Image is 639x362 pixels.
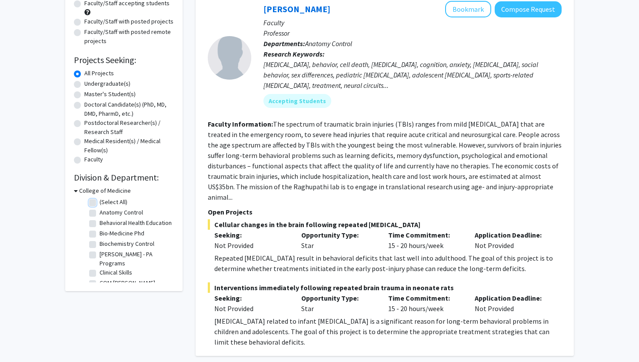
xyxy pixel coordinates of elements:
[100,208,143,217] label: Anatomy Control
[84,118,174,137] label: Postdoctoral Researcher(s) / Research Staff
[214,253,562,274] p: Repeated [MEDICAL_DATA] result in behavioral deficits that last well into adulthood. The goal of ...
[84,155,103,164] label: Faculty
[84,90,136,99] label: Master's Student(s)
[263,3,330,14] a: [PERSON_NAME]
[295,293,382,314] div: Star
[84,79,130,88] label: Undergraduate(s)
[388,230,462,240] p: Time Commitment:
[208,207,562,217] p: Open Projects
[382,293,469,314] div: 15 - 20 hours/week
[382,230,469,251] div: 15 - 20 hours/week
[7,323,37,355] iframe: Chat
[208,120,562,201] fg-read-more: The spectrum of traumatic brain injuries (TBIs) ranges from mild [MEDICAL_DATA] that are treated ...
[263,94,331,108] mat-chip: Accepting Students
[214,303,288,314] div: Not Provided
[388,293,462,303] p: Time Commitment:
[208,219,562,230] span: Cellular changes in the brain following repeated [MEDICAL_DATA]
[301,230,375,240] p: Opportunity Type:
[263,39,305,48] b: Departments:
[263,50,325,58] b: Research Keywords:
[100,278,172,297] label: COM [PERSON_NAME] - Administration
[495,1,562,17] button: Compose Request to Ramesh Raghupathi
[84,137,174,155] label: Medical Resident(s) / Medical Fellow(s)
[74,55,174,65] h2: Projects Seeking:
[214,293,288,303] p: Seeking:
[214,240,288,251] div: Not Provided
[74,172,174,183] h2: Division & Department:
[100,229,144,238] label: Bio-Medicine Phd
[84,17,173,26] label: Faculty/Staff with posted projects
[84,69,114,78] label: All Projects
[468,293,555,314] div: Not Provided
[468,230,555,251] div: Not Provided
[301,293,375,303] p: Opportunity Type:
[263,17,562,28] p: Faculty
[208,120,273,128] b: Faculty Information:
[445,1,491,17] button: Add Ramesh Raghupathi to Bookmarks
[79,186,131,195] h3: College of Medicine
[100,239,154,248] label: Biochemistry Control
[100,268,132,277] label: Clinical Skills
[263,59,562,90] div: [MEDICAL_DATA], behavior, cell death, [MEDICAL_DATA], cognition, anxiety, [MEDICAL_DATA], social ...
[305,39,352,48] span: Anatomy Control
[84,27,174,46] label: Faculty/Staff with posted remote projects
[100,198,127,207] label: (Select All)
[214,316,562,347] p: [MEDICAL_DATA] related to infant [MEDICAL_DATA] is a significant reason for long-term behavioral ...
[475,230,549,240] p: Application Deadline:
[84,100,174,118] label: Doctoral Candidate(s) (PhD, MD, DMD, PharmD, etc.)
[100,218,172,228] label: Behavioral Health Education
[295,230,382,251] div: Star
[475,293,549,303] p: Application Deadline:
[263,28,562,38] p: Professor
[214,230,288,240] p: Seeking:
[100,250,172,268] label: [PERSON_NAME] - PA Programs
[208,282,562,293] span: Interventions immediately following repeated brain trauma in neonate rats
